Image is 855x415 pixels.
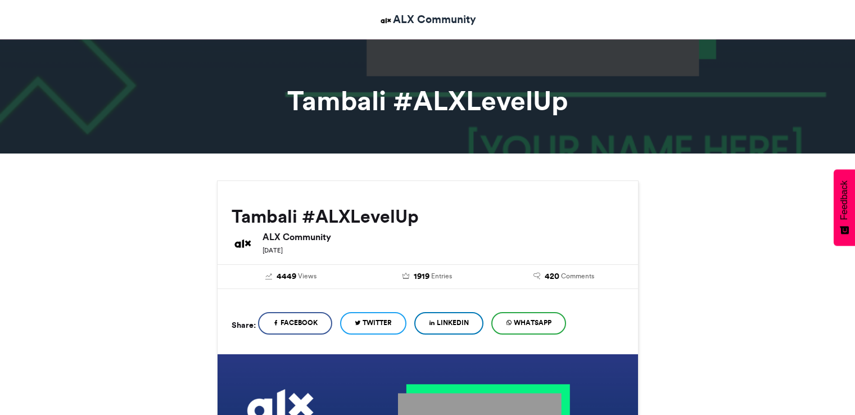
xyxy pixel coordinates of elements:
[263,246,283,254] small: [DATE]
[368,270,487,283] a: 1919 Entries
[363,318,392,328] span: Twitter
[340,312,406,335] a: Twitter
[116,87,740,114] h1: Tambali #ALXLevelUp
[437,318,469,328] span: LinkedIn
[414,312,483,335] a: LinkedIn
[379,11,476,28] a: ALX Community
[514,318,551,328] span: WhatsApp
[561,271,594,281] span: Comments
[414,270,429,283] span: 1919
[232,206,624,227] h2: Tambali #ALXLevelUp
[298,271,316,281] span: Views
[839,181,849,220] span: Feedback
[258,312,332,335] a: Facebook
[834,169,855,246] button: Feedback - Show survey
[379,13,393,28] img: ALX Community
[545,270,559,283] span: 420
[281,318,318,328] span: Facebook
[263,232,624,241] h6: ALX Community
[232,318,256,332] h5: Share:
[232,270,351,283] a: 4449 Views
[431,271,452,281] span: Entries
[504,270,624,283] a: 420 Comments
[232,232,254,255] img: ALX Community
[277,270,296,283] span: 4449
[491,312,566,335] a: WhatsApp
